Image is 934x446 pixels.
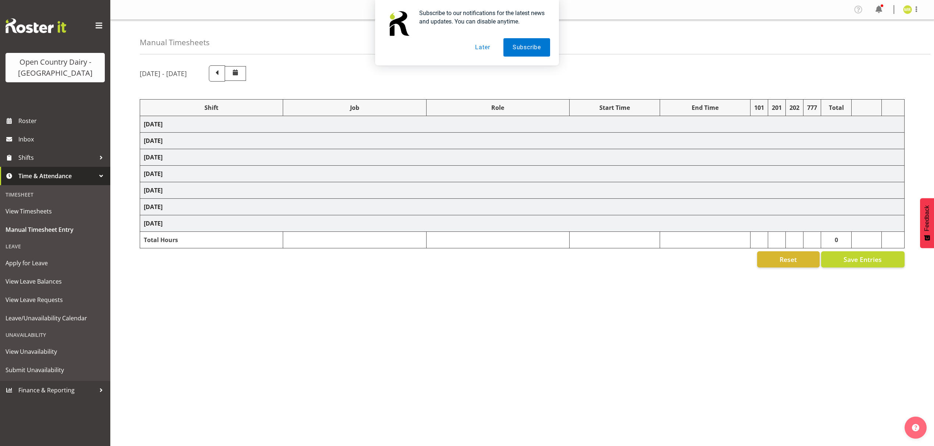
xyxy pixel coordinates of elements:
[413,9,550,26] div: Subscribe to our notifications for the latest news and updates. You can disable anytime.
[772,103,782,112] div: 201
[18,152,96,163] span: Shifts
[287,103,422,112] div: Job
[825,103,848,112] div: Total
[140,182,905,199] td: [DATE]
[664,103,746,112] div: End Time
[6,313,105,324] span: Leave/Unavailability Calendar
[789,103,799,112] div: 202
[2,220,108,239] a: Manual Timesheet Entry
[2,187,108,202] div: Timesheet
[924,205,930,231] span: Feedback
[6,224,105,235] span: Manual Timesheet Entry
[754,103,764,112] div: 101
[2,239,108,254] div: Leave
[140,215,905,232] td: [DATE]
[2,291,108,309] a: View Leave Requests
[6,294,105,305] span: View Leave Requests
[140,149,905,166] td: [DATE]
[6,258,105,269] span: Apply for Leave
[140,166,905,182] td: [DATE]
[2,342,108,361] a: View Unavailability
[2,327,108,342] div: Unavailability
[140,69,187,78] h5: [DATE] - [DATE]
[844,255,882,264] span: Save Entries
[18,170,96,181] span: Time & Attendance
[18,115,107,126] span: Roster
[807,103,817,112] div: 777
[2,361,108,379] a: Submit Unavailability
[140,232,283,248] td: Total Hours
[384,9,413,38] img: notification icon
[780,255,797,264] span: Reset
[503,38,550,57] button: Subscribe
[6,364,105,375] span: Submit Unavailability
[18,134,107,145] span: Inbox
[18,385,96,396] span: Finance & Reporting
[821,232,852,248] td: 0
[6,206,105,217] span: View Timesheets
[821,251,905,267] button: Save Entries
[912,424,919,431] img: help-xxl-2.png
[140,199,905,215] td: [DATE]
[6,276,105,287] span: View Leave Balances
[144,103,279,112] div: Shift
[466,38,499,57] button: Later
[13,57,97,79] div: Open Country Dairy - [GEOGRAPHIC_DATA]
[430,103,566,112] div: Role
[2,254,108,272] a: Apply for Leave
[920,198,934,248] button: Feedback - Show survey
[2,309,108,327] a: Leave/Unavailability Calendar
[757,251,820,267] button: Reset
[2,272,108,291] a: View Leave Balances
[140,116,905,133] td: [DATE]
[2,202,108,220] a: View Timesheets
[140,133,905,149] td: [DATE]
[573,103,656,112] div: Start Time
[6,346,105,357] span: View Unavailability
